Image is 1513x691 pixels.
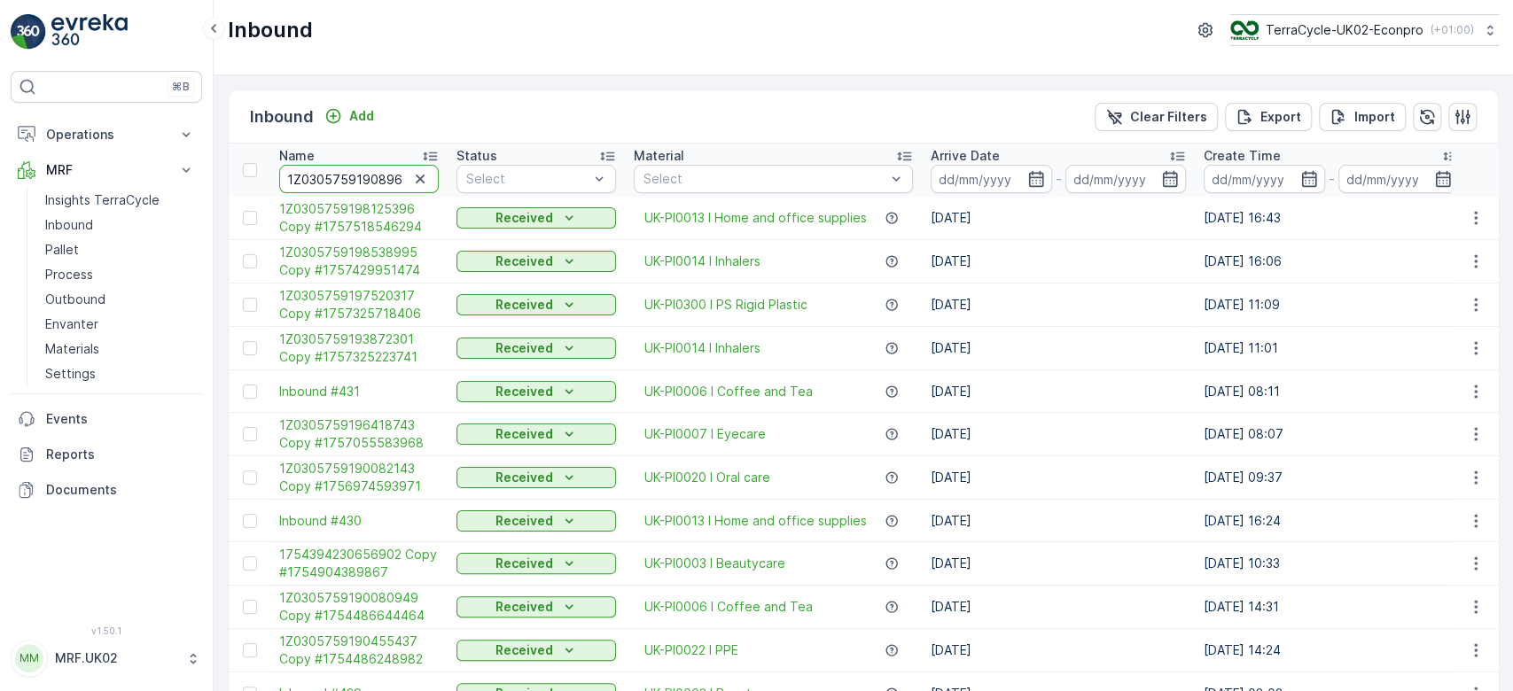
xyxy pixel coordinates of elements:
p: Documents [46,481,195,499]
p: Export [1260,108,1301,126]
span: Total Weight : [15,320,104,335]
a: UK-PI0020 I Oral care [644,469,770,486]
button: Received [456,207,616,229]
a: UK-PI0006 I Coffee and Tea [644,598,813,616]
div: Toggle Row Selected [243,341,257,355]
a: 1Z0305759193872301 Copy #1757325223741 [279,330,439,366]
img: logo_light-DOdMpM7g.png [51,14,128,50]
p: Create Time [1204,147,1281,165]
span: 30 [104,320,120,335]
td: [DATE] [922,197,1195,240]
p: Status [456,147,497,165]
a: UK-PI0007 I Eyecare [644,425,766,443]
span: UK-A0021 I Non aluminium flexibles [75,437,295,452]
td: [DATE] 16:06 [1195,240,1468,283]
span: Name : [15,291,58,306]
a: Events [11,401,202,437]
a: Documents [11,472,202,508]
p: Materials [45,340,99,358]
span: v 1.50.1 [11,625,202,636]
span: Net Weight : [15,349,93,364]
span: 30 [99,378,115,393]
span: UK-PI0022 I PPE [644,641,738,659]
td: [DATE] [922,629,1195,672]
p: Arrive Date [931,147,1000,165]
td: [DATE] [922,370,1195,413]
span: Material : [15,437,75,452]
p: Received [495,296,553,314]
button: Received [456,338,616,359]
input: Search [279,165,439,193]
input: dd/mm/yyyy [931,165,1052,193]
span: - [93,349,99,364]
div: Toggle Row Selected [243,298,257,312]
a: 1Z0305759190455437 Copy #1754486248982 [279,633,439,668]
td: [DATE] [922,456,1195,500]
button: Export [1225,103,1312,131]
div: MM [15,644,43,672]
span: Inbound #430 [279,512,439,530]
td: [DATE] [922,327,1195,370]
span: 1Z0305759197520317 Copy #1757325718406 [279,287,439,322]
p: Received [495,425,553,443]
span: 1Z0305759190080949 Copy #1754486644464 [279,589,439,625]
span: 1Z0305759190082143 Copy #1756974593971 [279,460,439,495]
input: dd/mm/yyyy [1338,165,1460,193]
a: UK-PI0013 I Home and office supplies [644,209,867,227]
button: Received [456,423,616,445]
button: Clear Filters [1095,103,1218,131]
a: Inbound #431 [279,383,439,400]
a: UK-PI0013 I Home and office supplies [644,512,867,530]
td: [DATE] 14:24 [1195,629,1468,672]
a: Reports [11,437,202,472]
a: 1754394230656902 Copy #1754904389867 [279,546,439,581]
p: Select [466,170,589,188]
p: Pallet [45,241,79,259]
td: [DATE] 11:09 [1195,283,1468,327]
td: [DATE] [922,413,1195,456]
p: Inbound [228,16,313,44]
p: ( +01:00 ) [1431,23,1474,37]
td: [DATE] 10:33 [1195,542,1468,586]
td: [DATE] 16:24 [1195,500,1468,542]
p: Events [46,410,195,428]
button: Received [456,251,616,272]
a: Pallet [38,237,202,262]
a: Process [38,262,202,287]
a: Envanter [38,312,202,337]
div: Toggle Row Selected [243,470,257,485]
p: Received [495,209,553,227]
a: Outbound [38,287,202,312]
span: Parcel_UK02 #1625 [58,291,174,306]
button: Received [456,596,616,617]
button: Received [456,294,616,315]
div: Toggle Row Selected [243,643,257,657]
span: Asset Type : [15,408,94,423]
span: 1Z0305759198538995 Copy #1757429951474 [279,244,439,279]
span: Tare Weight : [15,378,99,393]
p: MRF.UK02 [55,649,177,667]
a: Settings [38,361,202,386]
img: terracycle_logo_wKaHoWT.png [1230,20,1259,40]
p: Clear Filters [1130,108,1207,126]
p: Name [279,147,315,165]
button: Received [456,467,616,488]
button: Import [1319,103,1406,131]
div: Toggle Row Selected [243,384,257,399]
div: Toggle Row Selected [243,427,257,441]
a: UK-PI0003 I Beautycare [644,555,785,572]
p: Settings [45,365,96,383]
a: UK-PI0006 I Coffee and Tea [644,383,813,400]
p: Operations [46,126,167,144]
button: Received [456,510,616,532]
button: Add [317,105,381,127]
p: Inbound [45,216,93,234]
td: [DATE] 08:07 [1195,413,1468,456]
td: [DATE] [922,500,1195,542]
